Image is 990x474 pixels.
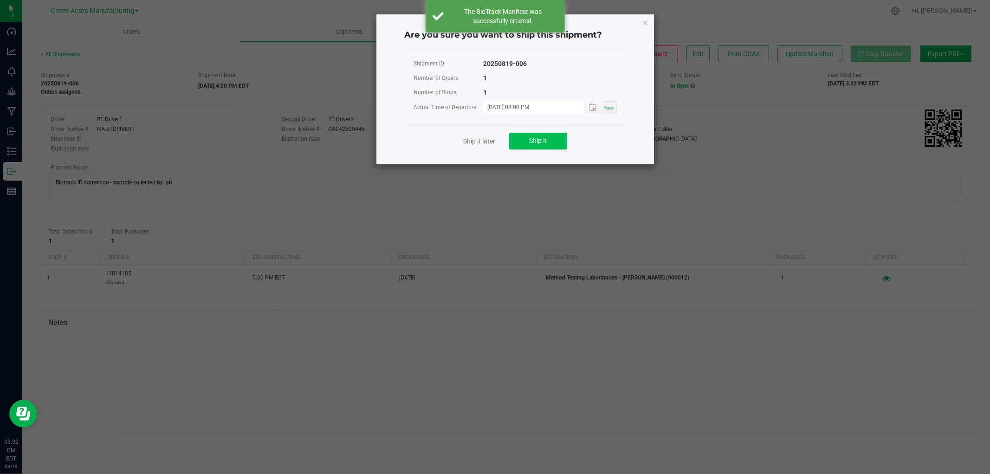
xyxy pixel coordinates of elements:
[483,101,574,113] input: MM/dd/yyyy HH:MM a
[509,133,567,149] button: Ship it
[642,17,648,28] button: Close
[414,87,483,98] div: Number of Stops
[463,136,495,146] a: Ship it later
[530,137,547,144] span: Ship it
[483,72,487,84] div: 1
[449,7,558,26] div: The BioTrack Manifest was successfully created.
[483,58,527,70] div: 20250819-006
[404,29,626,41] h4: Are you sure you want to ship this shipment?
[414,102,483,113] div: Actual Time of Departure
[414,72,483,84] div: Number of Orders
[414,58,483,70] div: Shipment ID
[483,87,487,98] div: 1
[9,400,37,428] iframe: Resource center
[584,101,602,113] span: Toggle popup
[604,105,614,110] span: Now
